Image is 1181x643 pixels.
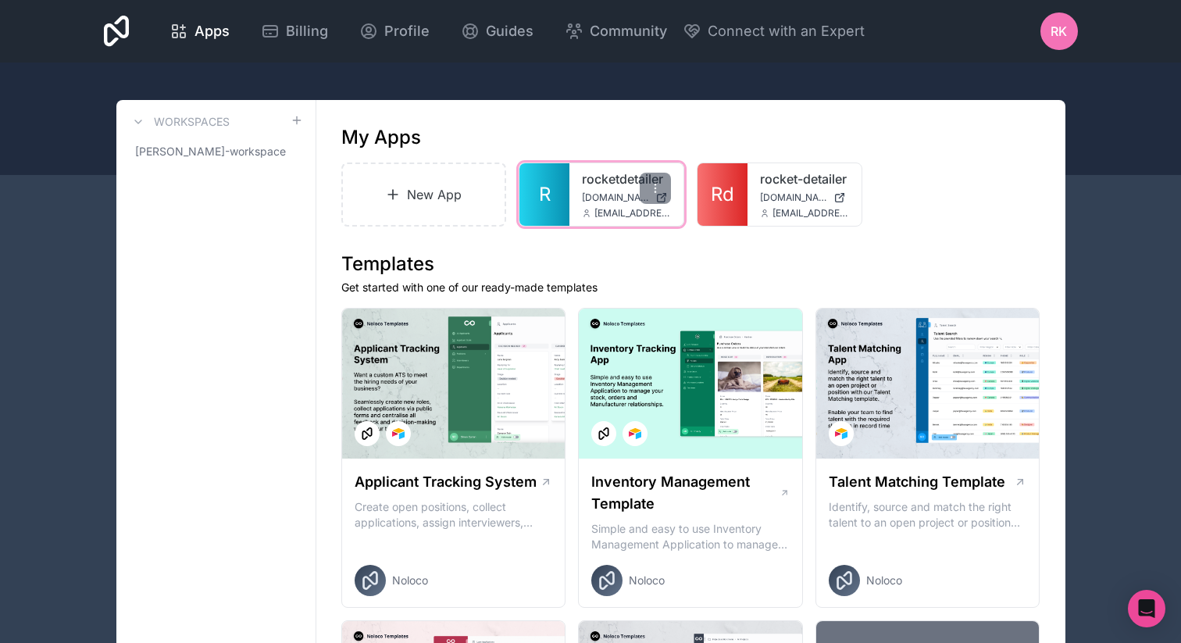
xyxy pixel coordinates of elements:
p: Identify, source and match the right talent to an open project or position with our Talent Matchi... [829,499,1027,530]
span: [PERSON_NAME]-workspace [135,144,286,159]
span: Noloco [629,573,665,588]
a: New App [341,163,507,227]
h1: Inventory Management Template [591,471,779,515]
a: Community [552,14,680,48]
span: Rd [711,182,734,207]
span: Noloco [866,573,902,588]
a: Workspaces [129,113,230,131]
a: [DOMAIN_NAME] [582,191,671,204]
a: rocket-detailer [760,170,849,188]
a: Guides [448,14,546,48]
h1: Talent Matching Template [829,471,1005,493]
span: Guides [486,20,533,42]
span: R [539,182,551,207]
h1: Applicant Tracking System [355,471,537,493]
span: Connect with an Expert [708,20,865,42]
span: RK [1051,22,1067,41]
span: Billing [286,20,328,42]
span: Community [590,20,667,42]
p: Simple and easy to use Inventory Management Application to manage your stock, orders and Manufact... [591,521,790,552]
a: Rd [698,163,747,226]
a: R [519,163,569,226]
span: Apps [194,20,230,42]
h1: My Apps [341,125,421,150]
h1: Templates [341,252,1040,277]
img: Airtable Logo [835,427,847,440]
p: Get started with one of our ready-made templates [341,280,1040,295]
span: [EMAIL_ADDRESS][DOMAIN_NAME] [594,207,671,220]
img: Airtable Logo [629,427,641,440]
a: [DOMAIN_NAME] [760,191,849,204]
h3: Workspaces [154,114,230,130]
button: Connect with an Expert [683,20,865,42]
p: Create open positions, collect applications, assign interviewers, centralise candidate feedback a... [355,499,553,530]
div: Open Intercom Messenger [1128,590,1165,627]
span: [DOMAIN_NAME] [760,191,827,204]
span: [EMAIL_ADDRESS][DOMAIN_NAME] [772,207,849,220]
span: Profile [384,20,430,42]
a: Profile [347,14,442,48]
a: Apps [157,14,242,48]
img: Airtable Logo [392,427,405,440]
a: Billing [248,14,341,48]
a: [PERSON_NAME]-workspace [129,138,303,166]
span: Noloco [392,573,428,588]
span: [DOMAIN_NAME] [582,191,649,204]
a: rocketdetailer [582,170,671,188]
